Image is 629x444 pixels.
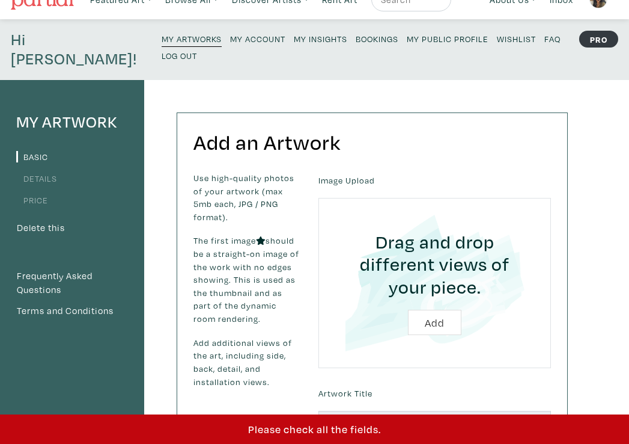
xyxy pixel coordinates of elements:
[497,30,536,46] a: Wishlist
[16,173,57,184] a: Details
[294,33,347,45] small: My Insights
[11,30,145,69] h4: Hi [PERSON_NAME]!
[318,174,375,187] label: Image Upload
[162,50,197,61] small: Log Out
[193,171,300,223] p: Use high-quality photos of your artwork (max 5mb each, JPG / PNG format).
[16,268,128,298] a: Frequently Asked Questions
[356,30,398,46] a: Bookings
[162,33,222,45] small: My Artworks
[16,303,128,319] a: Terms and Conditions
[193,234,300,325] p: The first image should be a straight-on image of the work with no edges showing. This is used as ...
[162,30,222,47] a: My Artworks
[16,194,48,206] a: Price
[16,220,65,236] button: Delete this
[497,33,536,45] small: Wishlist
[294,30,347,46] a: My Insights
[318,387,372,400] label: Artwork Title
[407,30,488,46] a: My Public Profile
[579,31,618,48] strong: PRO
[16,151,48,162] a: Basic
[407,33,488,45] small: My Public Profile
[230,33,285,45] small: My Account
[230,30,285,46] a: My Account
[544,33,561,45] small: FAQ
[544,30,561,46] a: FAQ
[356,33,398,45] small: Bookings
[16,113,128,132] h4: My Artwork
[193,336,300,388] p: Add additional views of the art, including side, back, detail, and installation views.
[162,47,197,63] a: Log Out
[193,129,551,155] h2: Add an Artwork
[14,423,616,436] h6: Please check all the fields.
